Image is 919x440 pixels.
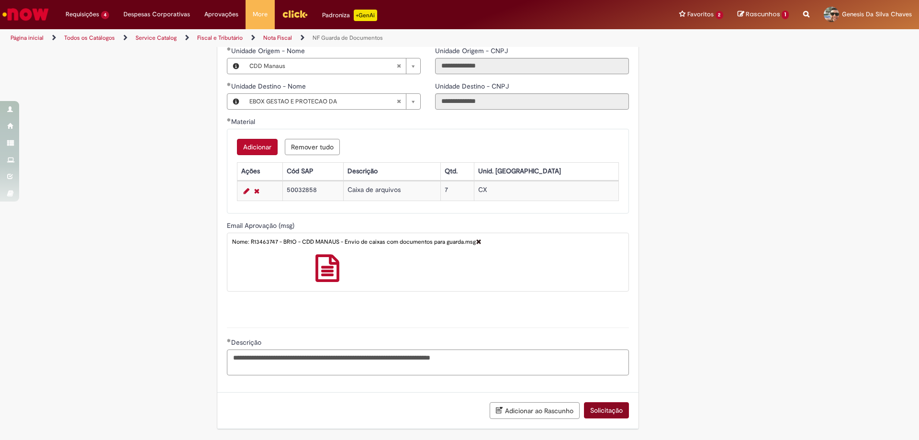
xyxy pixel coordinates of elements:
a: Editar Linha 1 [241,185,252,197]
th: Unid. [GEOGRAPHIC_DATA] [474,162,619,180]
td: CX [474,181,619,201]
a: Delete [476,238,482,245]
span: Obrigatório Preenchido [227,338,231,342]
span: 2 [716,11,724,19]
a: EBOX GESTAO E PROTECAO DALimpar campo Unidade Destino - Nome [245,94,420,109]
ul: Trilhas de página [7,29,605,47]
span: 4 [101,11,109,19]
th: Cód SAP [283,162,344,180]
button: Unidade Destino - Nome, Visualizar este registro EBOX GESTAO E PROTECAO DA [227,94,245,109]
span: Genesis Da Silva Chaves [842,10,912,18]
span: Necessários - Unidade Destino - Nome [231,82,308,90]
span: Obrigatório Preenchido [227,47,231,51]
th: Descrição [344,162,441,180]
input: Unidade Destino - CNPJ [435,93,629,110]
a: Página inicial [11,34,44,42]
th: Qtd. [441,162,474,180]
div: Nome: R13463747 - BR1O - CDD MANAUS - Envio de caixas com documentos para guarda.msg [230,238,626,249]
img: ServiceNow [1,5,50,24]
span: Somente leitura - Unidade Origem - CNPJ [435,46,510,55]
button: Adicionar ao Rascunho [490,402,580,419]
abbr: Limpar campo Unidade Destino - Nome [392,94,406,109]
span: Obrigatório Preenchido [227,82,231,86]
span: More [253,10,268,19]
div: Padroniza [322,10,377,21]
span: Email Aprovação (msg) [227,221,296,230]
img: click_logo_yellow_360x200.png [282,7,308,21]
span: Material [231,117,257,126]
textarea: Descrição [227,350,629,375]
button: Remove all rows for Material [285,139,340,155]
span: Requisições [66,10,99,19]
span: 1 [782,11,789,19]
a: Nota Fiscal [263,34,292,42]
span: Rascunhos [746,10,780,19]
span: CDD Manaus [249,58,396,74]
p: +GenAi [354,10,377,21]
td: 50032858 [283,181,344,201]
button: Add a row for Material [237,139,278,155]
button: Solicitação [584,402,629,418]
span: Aprovações [204,10,238,19]
td: 7 [441,181,474,201]
span: Favoritos [687,10,714,19]
a: Rascunhos [738,10,789,19]
span: Despesas Corporativas [123,10,190,19]
a: NF Guarda de Documentos [313,34,383,42]
a: CDD ManausLimpar campo Unidade Origem - Nome [245,58,420,74]
button: Unidade Origem - Nome, Visualizar este registro CDD Manaus [227,58,245,74]
a: Remover linha 1 [252,185,262,197]
td: Caixa de arquivos [344,181,441,201]
span: Descrição [231,338,263,347]
input: Unidade Origem - CNPJ [435,58,629,74]
span: Somente leitura - Unidade Destino - CNPJ [435,82,511,90]
th: Ações [237,162,282,180]
a: Service Catalog [135,34,177,42]
a: Fiscal e Tributário [197,34,243,42]
span: EBOX GESTAO E PROTECAO DA [249,94,396,109]
a: Todos os Catálogos [64,34,115,42]
span: Obrigatório Preenchido [227,118,231,122]
abbr: Limpar campo Unidade Origem - Nome [392,58,406,74]
span: Necessários - Unidade Origem - Nome [231,46,307,55]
